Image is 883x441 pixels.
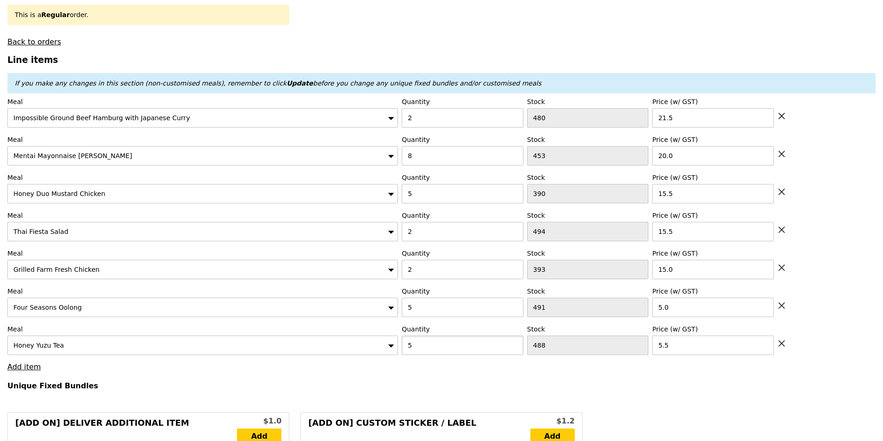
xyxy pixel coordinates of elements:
[402,287,523,296] label: Quantity
[13,152,132,159] span: Mentai Mayonnaise [PERSON_NAME]
[527,173,649,182] label: Stock
[402,173,523,182] label: Quantity
[527,211,649,220] label: Stock
[7,55,876,65] h3: Line items
[7,249,398,258] label: Meal
[7,97,398,106] label: Meal
[7,37,61,46] a: Back to orders
[15,80,541,87] em: If you make any changes in this section (non-customised meals), remember to click before you chan...
[652,325,774,334] label: Price (w/ GST)
[527,325,649,334] label: Stock
[402,97,523,106] label: Quantity
[13,304,82,311] span: Four Seasons Oolong
[13,266,99,273] span: Grilled Farm Fresh Chicken
[237,416,281,427] div: $1.0
[527,249,649,258] label: Stock
[286,80,313,87] b: Update
[15,10,282,19] div: This is a order.
[13,190,105,197] span: Honey Duo Mustard Chicken
[13,228,68,235] span: Thai Fiesta Salad
[652,173,774,182] label: Price (w/ GST)
[652,135,774,144] label: Price (w/ GST)
[13,114,190,122] span: Impossible Ground Beef Hamburg with Japanese Curry
[7,381,876,390] h4: Unique Fixed Bundles
[652,97,774,106] label: Price (w/ GST)
[7,173,398,182] label: Meal
[7,211,398,220] label: Meal
[527,97,649,106] label: Stock
[652,211,774,220] label: Price (w/ GST)
[7,362,41,371] a: Add item
[13,342,64,349] span: Honey Yuzu Tea
[402,325,523,334] label: Quantity
[530,416,575,427] div: $1.2
[402,211,523,220] label: Quantity
[527,287,649,296] label: Stock
[402,135,523,144] label: Quantity
[527,135,649,144] label: Stock
[41,11,69,18] b: Regular
[652,287,774,296] label: Price (w/ GST)
[7,287,398,296] label: Meal
[7,135,398,144] label: Meal
[652,249,774,258] label: Price (w/ GST)
[402,249,523,258] label: Quantity
[7,325,398,334] label: Meal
